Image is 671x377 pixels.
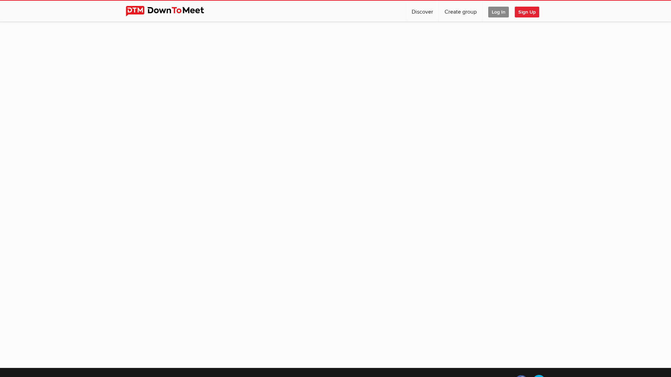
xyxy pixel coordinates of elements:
[126,6,215,16] img: DownToMeet
[515,7,539,17] span: Sign Up
[439,1,482,22] a: Create group
[483,1,514,22] a: Log In
[515,1,545,22] a: Sign Up
[406,1,439,22] a: Discover
[488,7,509,17] span: Log In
